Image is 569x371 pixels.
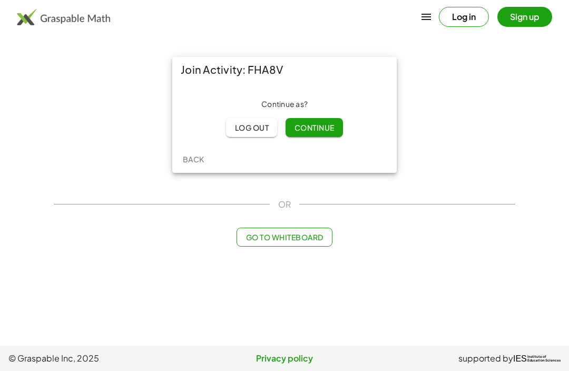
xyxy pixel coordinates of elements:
a: IESInstitute ofEducation Sciences [513,352,561,365]
button: Go to Whiteboard [237,228,332,247]
button: Sign up [497,7,552,27]
button: Log in [439,7,489,27]
span: IES [513,354,527,364]
span: Continue [294,123,334,132]
button: Back [176,150,210,169]
span: Back [182,154,204,164]
span: Log out [234,123,269,132]
span: supported by [458,352,513,365]
span: OR [278,198,291,211]
a: Privacy policy [192,352,376,365]
button: Continue [286,118,342,137]
div: Continue as ? [181,99,388,110]
span: © Graspable Inc, 2025 [8,352,192,365]
div: Join Activity: FHA8V [172,57,397,82]
span: Institute of Education Sciences [527,355,561,363]
span: Go to Whiteboard [246,232,323,242]
button: Log out [226,118,277,137]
